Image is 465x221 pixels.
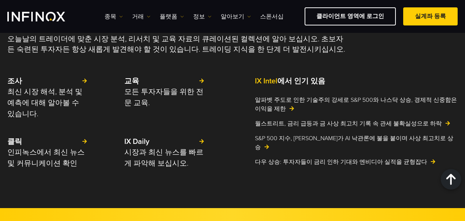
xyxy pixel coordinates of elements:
a: 조사 최신 시장 해석, 분석 및 예측에 대해 알아볼 수 있습니다. [7,76,88,120]
a: 알아보기 [221,12,251,21]
a: 정보 [193,12,212,21]
a: 교육 모든 투자자들을 위한 전문 교육. [124,76,205,108]
a: 스폰서십 [260,12,284,21]
a: S&P 500 지수, [PERSON_NAME]가 AI 낙관론에 불을 붙이며 사상 최고치로 상승 [255,134,458,152]
strong: 에서 인기 있음 [255,77,325,86]
strong: 클릭 [7,137,22,146]
a: IX Daily 시장과 최신 뉴스를 빠르게 파악해 보십시오. [124,137,205,169]
a: 다우 상승: 투자자들이 금리 인하 기대와 엔비디아 실적을 균형잡다 [255,158,458,166]
a: 거래 [132,12,150,21]
p: 오늘날의 트레이더에 맞춘 시장 분석, 리서치 및 교육 자료의 큐레이션된 컬렉션에 알아 보십시오. 초보자든 숙련된 투자자든 항상 새롭게 발견해야 할 것이 있습니다. 트레이딩 지... [7,34,347,55]
strong: 교육 [124,77,139,86]
p: 최신 시장 해석, 분석 및 예측에 대해 알아볼 수 있습니다. [7,86,88,120]
p: 시장과 최신 뉴스를 빠르게 파악해 보십시오. [124,147,205,169]
a: 클릭 인피녹스에서 최신 뉴스 및 커뮤니케이션 확인 [7,137,88,169]
a: INFINOX Logo [7,12,82,21]
strong: 조사 [7,77,22,86]
a: 플랫폼 [160,12,184,21]
a: 종목 [104,12,123,21]
strong: IX Daily [124,137,149,146]
p: 인피녹스에서 최신 뉴스 및 커뮤니케이션 확인 [7,147,88,169]
span: IX Intel [255,77,277,86]
a: 알파벳 주도로 인한 기술주의 강세로 S&P 500와 나스닥 상승, 경제적 신중함은 이익을 제한 [255,96,458,113]
a: 실계좌 등록 [403,7,458,25]
p: 모든 투자자들을 위한 전문 교육. [124,86,205,108]
a: 월스트리트, 금리 급등과 금 사상 최고치 기록 속 관세 불확실성으로 하락 [255,119,458,128]
a: 클라이언트 영역에 로그인 [305,7,396,25]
